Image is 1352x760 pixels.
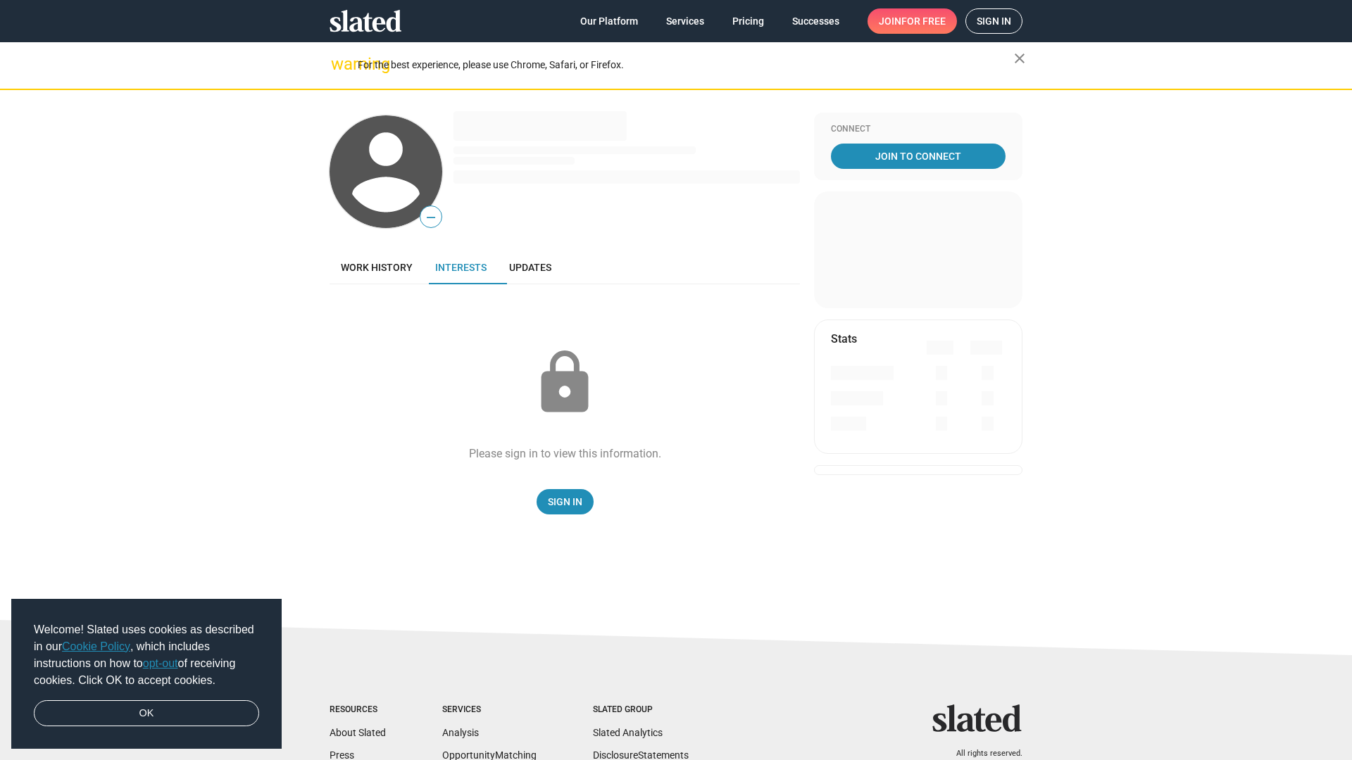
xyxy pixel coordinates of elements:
div: Slated Group [593,704,689,716]
a: Join To Connect [831,144,1006,169]
span: for free [901,8,946,34]
span: Updates [509,262,551,273]
span: Interests [435,262,487,273]
div: Please sign in to view this information. [469,446,661,461]
span: Successes [792,8,839,34]
span: Join To Connect [834,144,1003,169]
div: Resources [330,704,386,716]
div: Services [442,704,537,716]
a: Services [655,8,715,34]
a: Analysis [442,727,479,738]
div: For the best experience, please use Chrome, Safari, or Firefox. [358,56,1014,75]
span: Sign In [548,489,582,514]
span: Our Platform [580,8,638,34]
a: Interests [424,251,498,284]
a: Joinfor free [868,8,957,34]
a: Pricing [721,8,775,34]
a: Updates [498,251,563,284]
span: Services [666,8,704,34]
a: About Slated [330,727,386,738]
span: Pricing [732,8,764,34]
a: dismiss cookie message [34,700,259,727]
a: Successes [781,8,851,34]
span: Sign in [977,9,1011,33]
a: Sign in [965,8,1022,34]
a: Work history [330,251,424,284]
mat-icon: lock [530,348,600,418]
div: cookieconsent [11,599,282,749]
a: opt-out [143,657,178,669]
span: — [420,208,442,227]
a: Cookie Policy [62,640,130,652]
div: Connect [831,124,1006,135]
mat-icon: close [1011,50,1028,67]
span: Welcome! Slated uses cookies as described in our , which includes instructions on how to of recei... [34,621,259,689]
mat-icon: warning [331,56,348,72]
a: Sign In [537,489,594,514]
span: Work history [341,262,413,273]
span: Join [879,8,946,34]
mat-card-title: Stats [831,331,857,346]
a: Slated Analytics [593,727,663,738]
a: Our Platform [569,8,649,34]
